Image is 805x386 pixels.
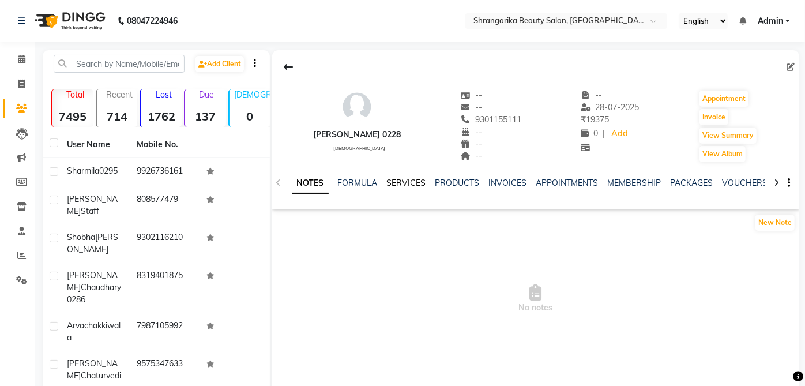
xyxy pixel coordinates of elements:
span: Admin [758,15,783,27]
a: MEMBERSHIP [608,178,661,188]
span: -- [460,126,482,137]
span: [DEMOGRAPHIC_DATA] [333,145,386,151]
span: 28-07-2025 [581,102,640,113]
p: Recent [101,89,138,100]
p: Total [57,89,93,100]
span: -- [460,151,482,161]
button: View Summary [699,128,757,144]
span: chaturvedi [81,370,121,381]
span: staff [81,206,99,216]
td: 9926736161 [130,158,200,186]
span: arva [67,320,84,331]
strong: 714 [97,109,138,123]
a: Add [610,126,630,142]
span: -- [581,90,603,100]
input: Search by Name/Mobile/Email/Code [54,55,185,73]
span: -- [460,102,482,113]
a: APPOINTMENTS [536,178,599,188]
button: Invoice [699,109,728,125]
span: Chaudhary 0286 [67,282,121,305]
p: Due [187,89,226,100]
button: View Album [699,146,746,162]
button: New Note [755,215,795,231]
div: Back to Client [277,56,301,78]
span: [PERSON_NAME] [67,358,118,381]
span: chakkiwala [67,320,121,343]
span: [PERSON_NAME] [67,194,118,216]
p: Lost [145,89,182,100]
strong: 7495 [52,109,93,123]
td: 7987105992 [130,313,200,351]
img: avatar [340,89,374,124]
a: PRODUCTS [435,178,480,188]
td: 9302116210 [130,224,200,263]
b: 08047224946 [127,5,178,37]
a: INVOICES [489,178,527,188]
button: Appointment [699,91,748,107]
a: Add Client [195,56,244,72]
th: User Name [60,132,130,158]
a: VOUCHERS [723,178,768,188]
strong: 1762 [141,109,182,123]
span: -- [460,138,482,149]
span: 0 [581,128,598,138]
td: 8319401875 [130,263,200,313]
span: 0295 [99,166,118,176]
span: ₹ [581,114,586,125]
img: logo [29,5,108,37]
span: Shobha [67,232,95,242]
span: Sharmila [67,166,99,176]
p: [DEMOGRAPHIC_DATA] [234,89,270,100]
strong: 0 [230,109,270,123]
div: [PERSON_NAME] 0228 [313,129,401,141]
a: NOTES [292,173,329,194]
td: 808577479 [130,186,200,224]
a: PACKAGES [671,178,713,188]
span: | [603,128,605,140]
a: FORMULA [338,178,378,188]
span: -- [460,90,482,100]
span: 9301155111 [460,114,521,125]
strong: 137 [185,109,226,123]
a: SERVICES [387,178,426,188]
span: [PERSON_NAME] [67,270,118,293]
span: No notes [272,241,799,357]
th: Mobile No. [130,132,200,158]
span: 19375 [581,114,609,125]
